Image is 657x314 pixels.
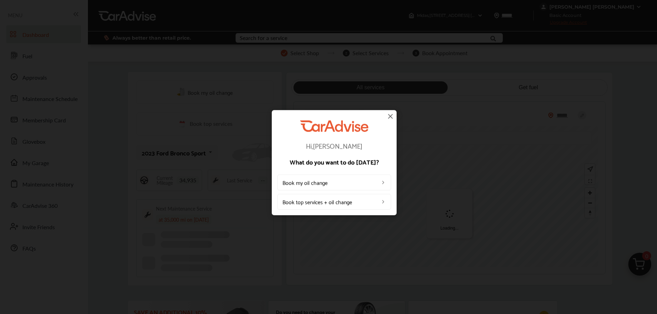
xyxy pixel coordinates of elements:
[277,142,391,149] p: Hi, [PERSON_NAME]
[277,174,391,190] a: Book my oil change
[277,194,391,210] a: Book top services + oil change
[277,159,391,165] p: What do you want to do [DATE]?
[300,120,368,132] img: CarAdvise Logo
[380,180,386,185] img: left_arrow_icon.0f472efe.svg
[386,112,395,120] img: close-icon.a004319c.svg
[380,199,386,204] img: left_arrow_icon.0f472efe.svg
